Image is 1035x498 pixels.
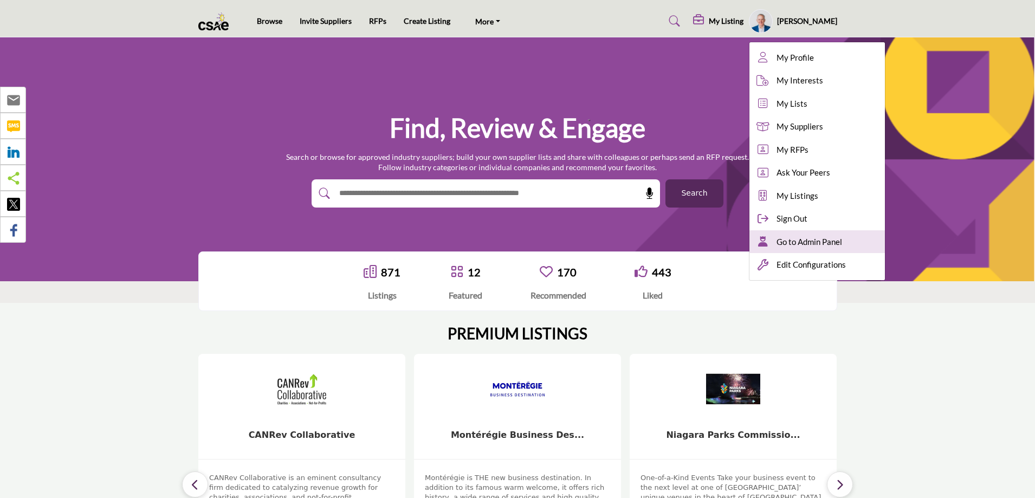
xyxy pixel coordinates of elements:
a: My Interests [749,69,885,92]
span: My Lists [777,98,807,110]
a: Go to Recommended [540,265,553,280]
a: My Suppliers [749,115,885,138]
span: Ask Your Peers [777,166,830,179]
a: Ask Your Peers [749,161,885,184]
a: CANRev Collaborative [249,430,355,440]
a: 170 [557,266,577,279]
a: Invite Suppliers [300,16,352,25]
img: Montérégie Business Des... [490,362,545,416]
a: Search [658,12,687,30]
span: My Profile [777,51,814,64]
a: My RFPs [749,138,885,161]
a: RFPs [369,16,386,25]
div: My Listing [693,15,743,28]
div: Featured [449,289,482,302]
a: 871 [381,266,400,279]
span: Sign Out [777,212,807,225]
h5: [PERSON_NAME] [777,16,837,27]
p: Search or browse for approved industry suppliers; build your own supplier lists and share with co... [286,152,749,173]
a: Browse [257,16,282,25]
span: My Suppliers [777,120,823,133]
button: Show hide supplier dropdown [749,9,773,33]
img: Site Logo [198,12,235,30]
img: Niagara Parks Commissio... [706,362,760,416]
a: More [468,14,508,29]
span: Search [681,187,707,199]
h2: PREMIUM LISTINGS [448,325,587,343]
a: Go to Featured [450,265,463,280]
span: My Interests [777,74,823,87]
div: Listings [364,289,400,302]
a: 443 [652,266,671,279]
a: Niagara Parks Commissio... [666,430,800,440]
i: Go to Liked [635,265,648,278]
img: CANRev Collaborative [275,362,329,416]
h5: My Listing [709,16,743,26]
button: Search [665,179,723,208]
a: Montérégie Business Des... [451,430,584,440]
span: Edit Configurations [777,258,846,271]
a: My Profile [749,46,885,69]
a: 12 [468,266,481,279]
h1: Find, Review & Engage [390,111,645,145]
a: My Lists [749,92,885,115]
span: My Listings [777,190,818,202]
a: Create Listing [404,16,450,25]
div: Liked [635,289,671,302]
span: My RFPs [777,144,808,156]
a: My Listings [749,184,885,208]
div: Recommended [531,289,586,302]
span: Go to Admin Panel [777,236,842,248]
